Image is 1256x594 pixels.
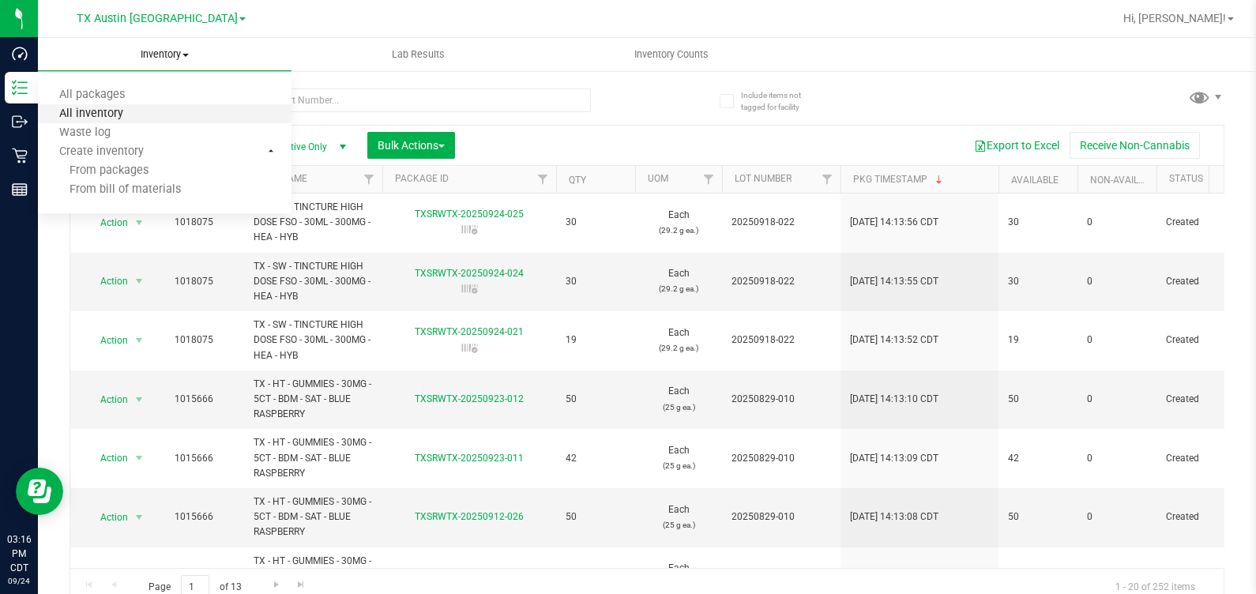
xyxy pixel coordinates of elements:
[12,46,28,62] inline-svg: Dashboard
[1169,173,1203,184] a: Status
[12,114,28,130] inline-svg: Outbound
[696,166,722,193] a: Filter
[38,126,132,140] span: Waste log
[1087,215,1147,230] span: 0
[645,340,713,355] p: (29.2 g ea.)
[1008,392,1068,407] span: 50
[86,447,129,469] span: Action
[853,174,946,185] a: Pkg Timestamp
[130,506,149,528] span: select
[130,329,149,352] span: select
[1166,451,1234,466] span: Created
[735,173,792,184] a: Lot Number
[380,281,558,297] div: Serialized
[645,281,713,296] p: (29.2 g ea.)
[175,451,235,466] span: 1015666
[415,326,524,337] a: TXSRWTX-20250924-021
[130,565,149,587] span: select
[1123,12,1226,24] span: Hi, [PERSON_NAME]!
[291,38,545,71] a: Lab Results
[7,575,31,587] p: 09/24
[566,451,626,466] span: 42
[86,389,129,411] span: Action
[731,451,831,466] span: 20250829-010
[850,509,938,524] span: [DATE] 14:13:08 CDT
[175,509,235,524] span: 1015666
[645,517,713,532] p: (25 g ea.)
[38,183,181,197] span: From bill of materials
[1008,215,1068,230] span: 30
[814,166,840,193] a: Filter
[254,259,373,305] span: TX - SW - TINCTURE HIGH DOSE FSO - 30ML - 300MG - HEA - HYB
[175,392,235,407] span: 1015666
[38,107,145,121] span: All inventory
[380,340,558,356] div: Serialized
[569,175,586,186] a: Qty
[731,392,831,407] span: 20250829-010
[254,435,373,481] span: TX - HT - GUMMIES - 30MG - 5CT - BDM - SAT - BLUE RASPBERRY
[1087,392,1147,407] span: 0
[645,502,713,532] span: Each
[254,377,373,423] span: TX - HT - GUMMIES - 30MG - 5CT - BDM - SAT - BLUE RASPBERRY
[731,509,831,524] span: 20250829-010
[38,88,146,102] span: All packages
[1166,509,1234,524] span: Created
[86,565,129,587] span: Action
[1087,274,1147,289] span: 0
[731,333,831,348] span: 20250918-022
[850,451,938,466] span: [DATE] 14:13:09 CDT
[16,468,63,515] iframe: Resource center
[367,132,455,159] button: Bulk Actions
[378,139,445,152] span: Bulk Actions
[731,215,831,230] span: 20250918-022
[38,38,291,71] a: Inventory All packages All inventory Waste log Create inventory From packages From bill of materials
[86,270,129,292] span: Action
[566,215,626,230] span: 30
[645,443,713,473] span: Each
[12,148,28,164] inline-svg: Retail
[415,209,524,220] a: TXSRWTX-20250924-025
[850,333,938,348] span: [DATE] 14:13:52 CDT
[1087,333,1147,348] span: 0
[530,166,556,193] a: Filter
[1087,451,1147,466] span: 0
[380,222,558,238] div: Serialized
[254,318,373,363] span: TX - SW - TINCTURE HIGH DOSE FSO - 30ML - 300MG - HEA - HYB
[86,212,129,234] span: Action
[38,47,291,62] span: Inventory
[645,208,713,238] span: Each
[545,38,799,71] a: Inventory Counts
[1070,132,1200,159] button: Receive Non-Cannabis
[86,329,129,352] span: Action
[1008,509,1068,524] span: 50
[7,532,31,575] p: 03:16 PM CDT
[38,164,149,178] span: From packages
[370,47,466,62] span: Lab Results
[175,215,235,230] span: 1018075
[254,200,373,246] span: TX - SW - TINCTURE HIGH DOSE FSO - 30ML - 300MG - HEA - HYB
[566,333,626,348] span: 19
[566,274,626,289] span: 30
[175,333,235,348] span: 1018075
[77,12,238,25] span: TX Austin [GEOGRAPHIC_DATA]
[645,223,713,238] p: (29.2 g ea.)
[395,173,449,184] a: Package ID
[12,182,28,197] inline-svg: Reports
[850,274,938,289] span: [DATE] 14:13:55 CDT
[1090,175,1160,186] a: Non-Available
[645,458,713,473] p: (25 g ea.)
[741,89,820,113] span: Include items not tagged for facility
[645,561,713,591] span: Each
[1166,215,1234,230] span: Created
[645,266,713,296] span: Each
[12,80,28,96] inline-svg: Inventory
[645,400,713,415] p: (25 g ea.)
[415,393,524,404] a: TXSRWTX-20250923-012
[613,47,730,62] span: Inventory Counts
[130,212,149,234] span: select
[86,506,129,528] span: Action
[415,511,524,522] a: TXSRWTX-20250912-026
[130,389,149,411] span: select
[356,166,382,193] a: Filter
[645,325,713,355] span: Each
